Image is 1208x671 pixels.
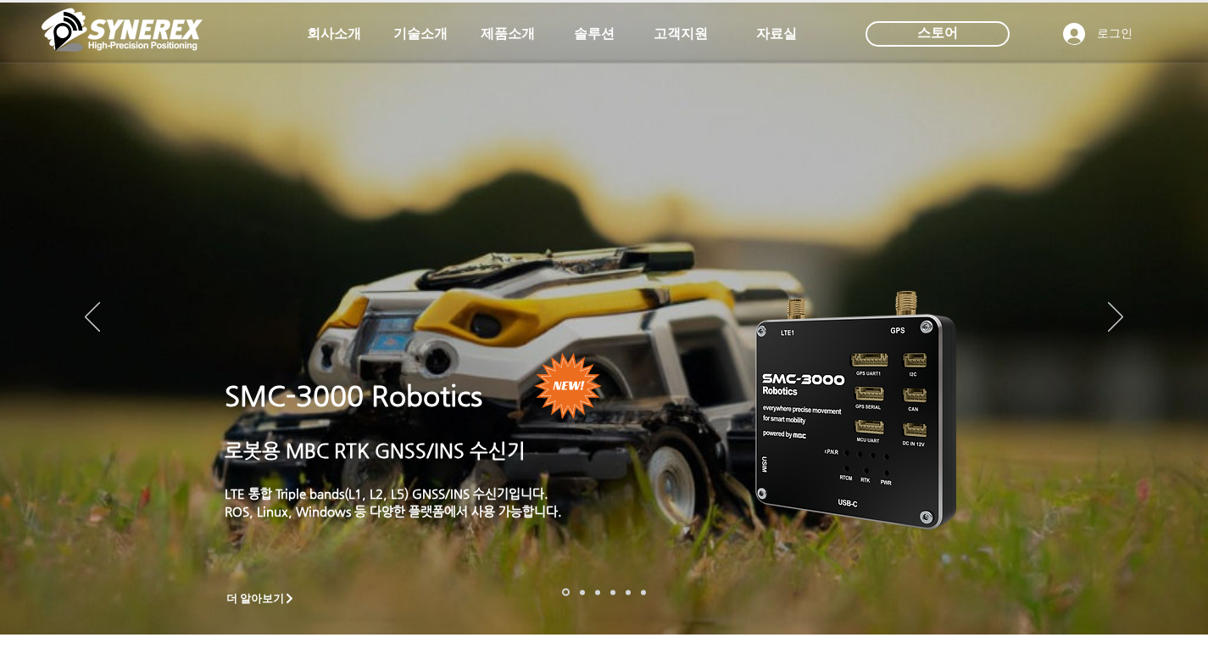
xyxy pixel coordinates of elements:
[292,17,376,51] a: 회사소개
[1108,302,1123,334] button: 다음
[756,25,797,43] span: 자료실
[393,25,448,43] span: 기술소개
[580,590,585,595] a: 드론 8 - SMC 2000
[1051,18,1144,50] button: 로그인
[562,589,570,596] a: 로봇- SMC 2000
[610,590,615,595] a: 자율주행
[574,25,615,43] span: 솔루션
[225,380,482,412] a: SMC-3000 Robotics
[732,266,982,550] img: KakaoTalk_20241224_155801212.png
[641,590,646,595] a: 정밀농업
[552,17,637,51] a: 솔루션
[378,17,463,51] a: 기술소개
[626,590,631,595] a: 로봇
[85,302,100,334] button: 이전
[307,25,361,43] span: 회사소개
[866,21,1010,47] div: 스토어
[219,588,303,609] a: 더 알아보기
[225,439,526,461] a: 로봇용 MBC RTK GNSS/INS 수신기
[557,589,651,596] nav: 슬라이드
[595,590,600,595] a: 측량 IoT
[225,486,548,500] a: LTE 통합 Triple bands(L1, L2, L5) GNSS/INS 수신기입니다.
[1091,25,1138,42] span: 로그인
[481,25,535,43] span: 제품소개
[226,591,285,607] span: 더 알아보기
[654,25,708,43] span: 고객지원
[42,4,203,55] img: 씨너렉스_White_simbol_대지 1.png
[225,504,562,518] a: ROS, Linux, Windows 등 다양한 플랫폼에서 사용 가능합니다.
[638,17,723,51] a: 고객지원
[917,24,958,42] span: 스토어
[465,17,550,51] a: 제품소개
[734,17,819,51] a: 자료실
